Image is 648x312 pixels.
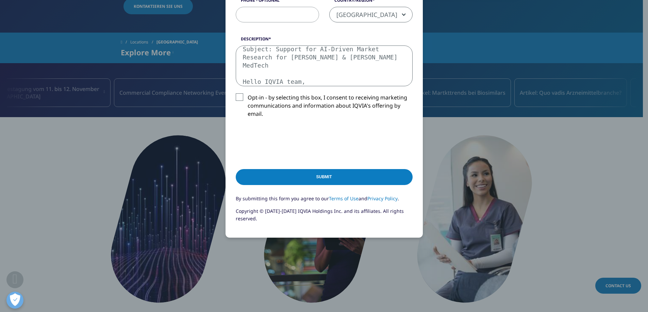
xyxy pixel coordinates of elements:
input: Submit [236,169,413,185]
label: Description [236,36,413,45]
span: Germany [330,7,412,23]
p: Copyright © [DATE]-[DATE] IQVIA Holdings Inc. and its affiliates. All rights reserved. [236,207,413,227]
span: Germany [329,7,413,22]
label: Opt-in - by selecting this box, I consent to receiving marketing communications and information a... [236,93,413,122]
a: Privacy Policy [367,195,398,202]
a: Terms of Use [329,195,359,202]
iframe: reCAPTCHA [236,129,339,155]
p: By submitting this form you agree to our and . [236,195,413,207]
button: Präferenzen öffnen [6,292,23,309]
